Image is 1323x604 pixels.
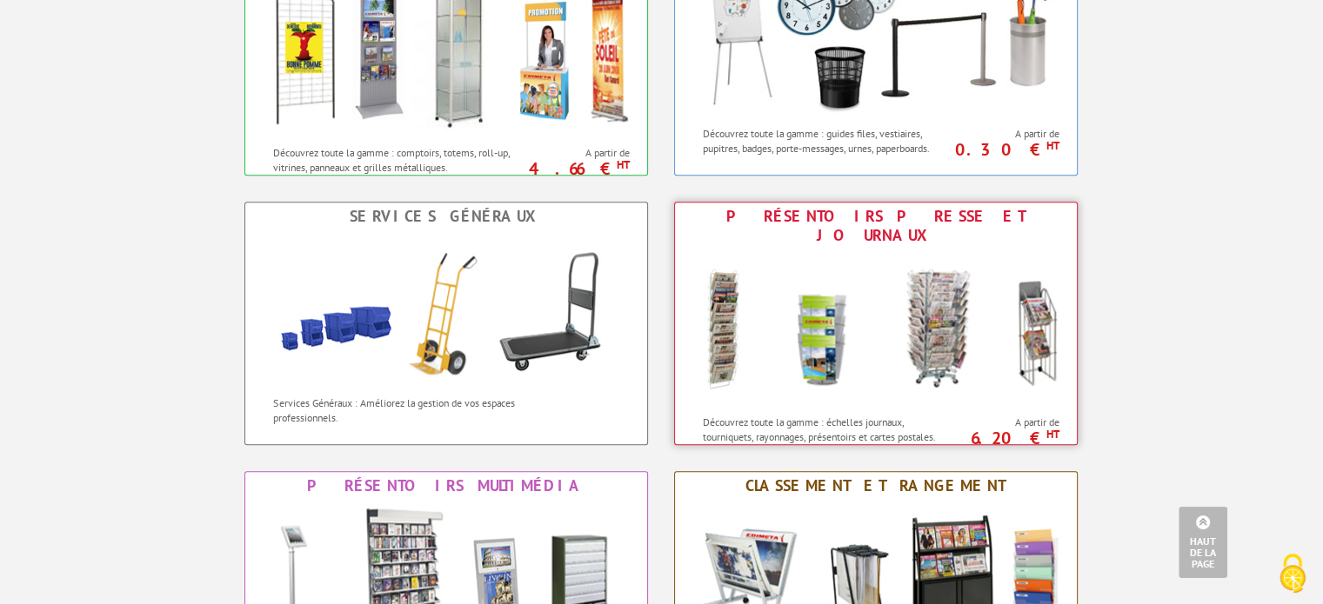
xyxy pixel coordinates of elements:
[518,163,630,174] p: 4.66 €
[1046,427,1059,441] sup: HT
[679,207,1072,245] div: Présentoirs Presse et Journaux
[273,395,521,425] p: Services Généraux : Améliorez la gestion de vos espaces professionnels.
[1046,138,1059,153] sup: HT
[956,415,1059,429] span: A partir de
[947,144,1059,155] p: 0.30 €
[616,157,629,172] sup: HT
[947,433,1059,443] p: 6.20 €
[674,202,1078,445] a: Présentoirs Presse et Journaux Présentoirs Presse et Journaux Découvrez toute la gamme : échelles...
[703,126,951,156] p: Découvrez toute la gamme : guides files, vestiaires, pupitres, badges, porte-messages, urnes, pap...
[679,476,1072,495] div: Classement et Rangement
[255,230,638,387] img: Services Généraux
[250,207,643,226] div: Services Généraux
[685,249,1067,406] img: Présentoirs Presse et Journaux
[1271,552,1314,595] img: Cookies (fenêtre modale)
[273,145,521,175] p: Découvrez toute la gamme : comptoirs, totems, roll-up, vitrines, panneaux et grilles métalliques.
[1262,545,1323,604] button: Cookies (fenêtre modale)
[703,415,951,444] p: Découvrez toute la gamme : échelles journaux, tourniquets, rayonnages, présentoirs et cartes post...
[526,146,630,160] span: A partir de
[956,127,1059,141] span: A partir de
[244,202,648,445] a: Services Généraux Services Généraux Services Généraux : Améliorez la gestion de vos espaces profe...
[250,476,643,495] div: Présentoirs Multimédia
[1179,507,1227,578] a: Haut de la page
